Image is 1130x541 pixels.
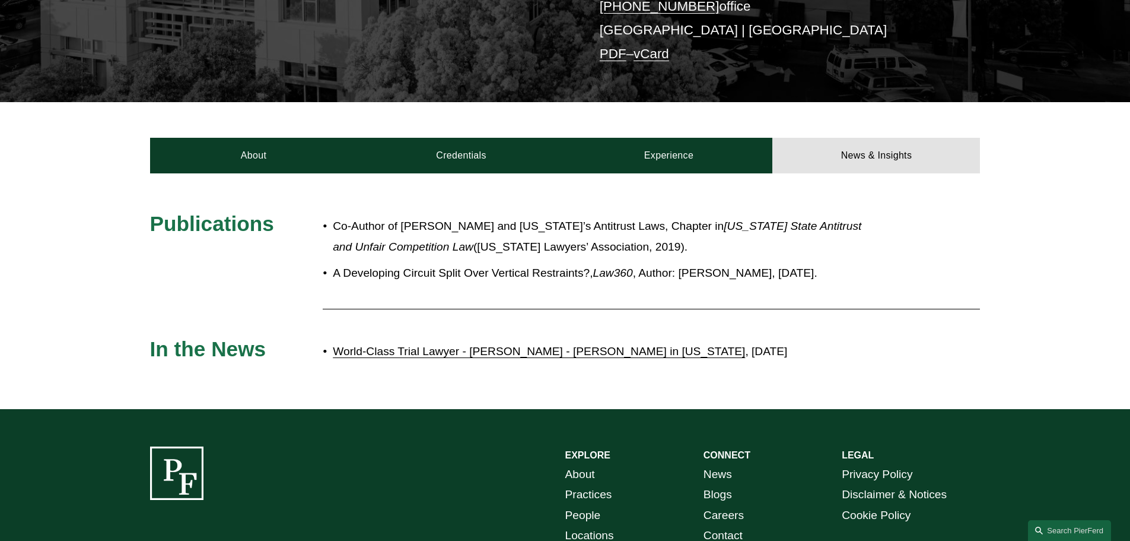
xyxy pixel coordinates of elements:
a: Practices [565,485,612,505]
a: Blogs [704,485,732,505]
a: Privacy Policy [842,464,912,485]
a: News [704,464,732,485]
a: World-Class Trial Lawyer - [PERSON_NAME] - [PERSON_NAME] in [US_STATE] [333,345,745,357]
p: Co-Author of [PERSON_NAME] and [US_STATE]’s Antitrust Laws, Chapter in ([US_STATE] Lawyers’ Assoc... [333,216,876,257]
strong: LEGAL [842,450,874,460]
a: Disclaimer & Notices [842,485,947,505]
a: People [565,505,601,526]
em: Law360 [593,267,633,279]
a: Search this site [1028,520,1111,541]
a: Careers [704,505,744,526]
a: Experience [565,138,773,173]
span: Publications [150,212,274,235]
a: vCard [634,46,669,61]
span: In the News [150,337,266,360]
a: PDF [600,46,626,61]
p: A Developing Circuit Split Over Vertical Restraints?, , Author: [PERSON_NAME], [DATE]. [333,263,876,284]
a: About [565,464,595,485]
p: , [DATE] [333,341,876,362]
a: News & Insights [772,138,980,173]
a: Credentials [358,138,565,173]
a: Cookie Policy [842,505,911,526]
strong: EXPLORE [565,450,610,460]
strong: CONNECT [704,450,750,460]
a: About [150,138,358,173]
